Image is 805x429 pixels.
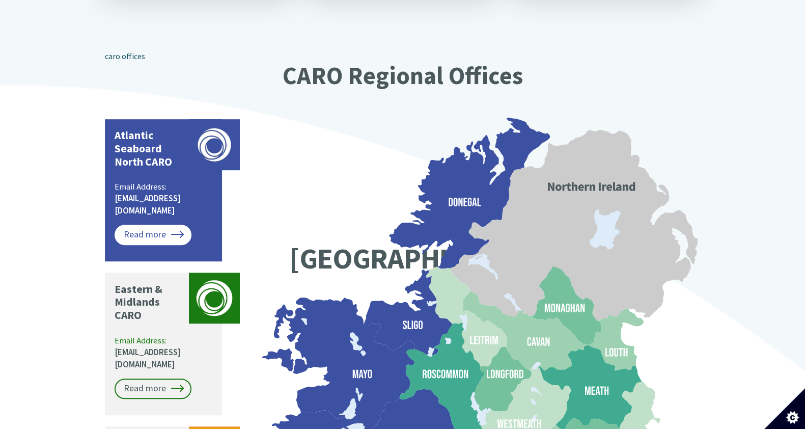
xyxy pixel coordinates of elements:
h2: CARO Regional Offices [105,62,701,89]
a: [EMAIL_ADDRESS][DOMAIN_NAME] [115,193,181,216]
a: Read more [115,379,191,399]
text: [GEOGRAPHIC_DATA] [289,240,550,277]
a: [EMAIL_ADDRESS][DOMAIN_NAME] [115,346,181,370]
button: Set cookie preferences [764,388,805,429]
p: Atlantic Seaboard North CARO [115,129,184,169]
a: Read more [115,225,191,245]
p: Email Address: [115,181,214,217]
p: Email Address: [115,335,214,371]
a: caro offices [105,51,145,61]
p: Eastern & Midlands CARO [115,283,184,323]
